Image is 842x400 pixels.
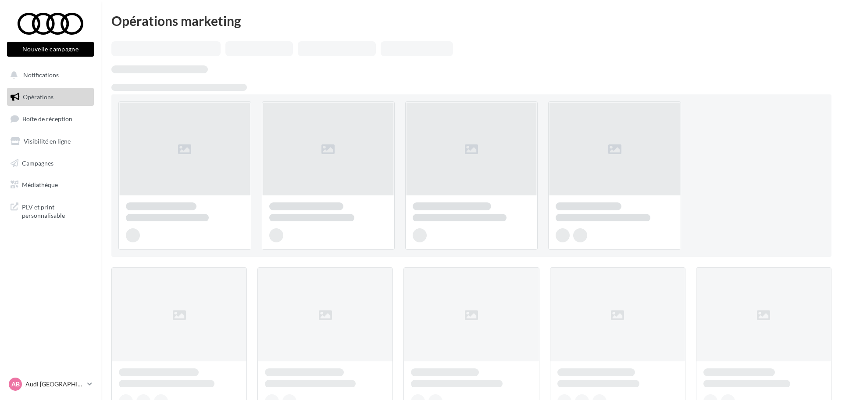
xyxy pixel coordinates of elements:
span: Campagnes [22,159,54,166]
a: Boîte de réception [5,109,96,128]
span: AB [11,380,20,389]
span: Visibilité en ligne [24,137,71,145]
span: Boîte de réception [22,115,72,123]
span: PLV et print personnalisable [22,201,90,220]
span: Médiathèque [22,181,58,188]
button: Nouvelle campagne [7,42,94,57]
a: AB Audi [GEOGRAPHIC_DATA] [7,376,94,393]
button: Notifications [5,66,92,84]
a: Opérations [5,88,96,106]
a: Visibilité en ligne [5,132,96,151]
div: Opérations marketing [111,14,831,27]
span: Opérations [23,93,54,101]
p: Audi [GEOGRAPHIC_DATA] [25,380,84,389]
a: PLV et print personnalisable [5,198,96,223]
a: Médiathèque [5,176,96,194]
a: Campagnes [5,154,96,173]
span: Notifications [23,71,59,79]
